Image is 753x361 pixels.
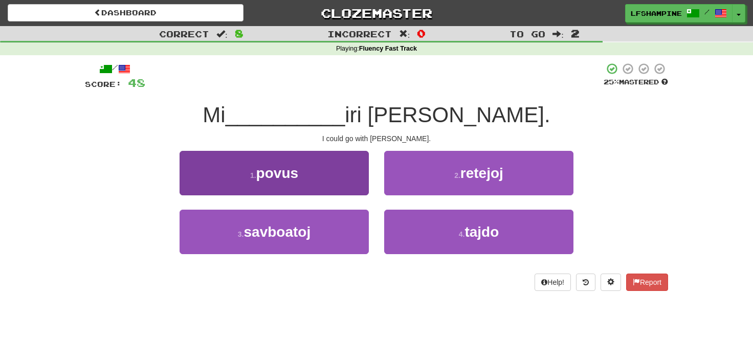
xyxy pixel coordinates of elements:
[604,78,619,86] span: 25 %
[417,27,426,39] span: 0
[625,4,733,22] a: lfshampine /
[384,151,573,195] button: 2.retejoj
[510,29,545,39] span: To go
[8,4,243,21] a: Dashboard
[216,30,228,38] span: :
[604,78,668,87] div: Mastered
[552,30,564,38] span: :
[85,80,122,88] span: Score:
[399,30,410,38] span: :
[345,103,550,127] span: iri [PERSON_NAME].
[85,62,145,75] div: /
[159,29,209,39] span: Correct
[226,103,345,127] span: __________
[243,224,311,240] span: savboatoj
[626,274,668,291] button: Report
[631,9,682,18] span: lfshampine
[576,274,595,291] button: Round history (alt+y)
[359,45,417,52] strong: Fluency Fast Track
[203,103,225,127] span: Mi
[464,224,499,240] span: tajdo
[250,171,256,179] small: 1 .
[384,210,573,254] button: 4.tajdo
[235,27,243,39] span: 8
[454,171,460,179] small: 2 .
[704,8,710,15] span: /
[180,151,369,195] button: 1.povus
[535,274,571,291] button: Help!
[256,165,298,181] span: povus
[459,230,465,238] small: 4 .
[327,29,392,39] span: Incorrect
[85,133,668,144] div: I could go with [PERSON_NAME].
[571,27,580,39] span: 2
[128,76,145,89] span: 48
[180,210,369,254] button: 3.savboatoj
[238,230,244,238] small: 3 .
[460,165,503,181] span: retejoj
[259,4,495,22] a: Clozemaster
